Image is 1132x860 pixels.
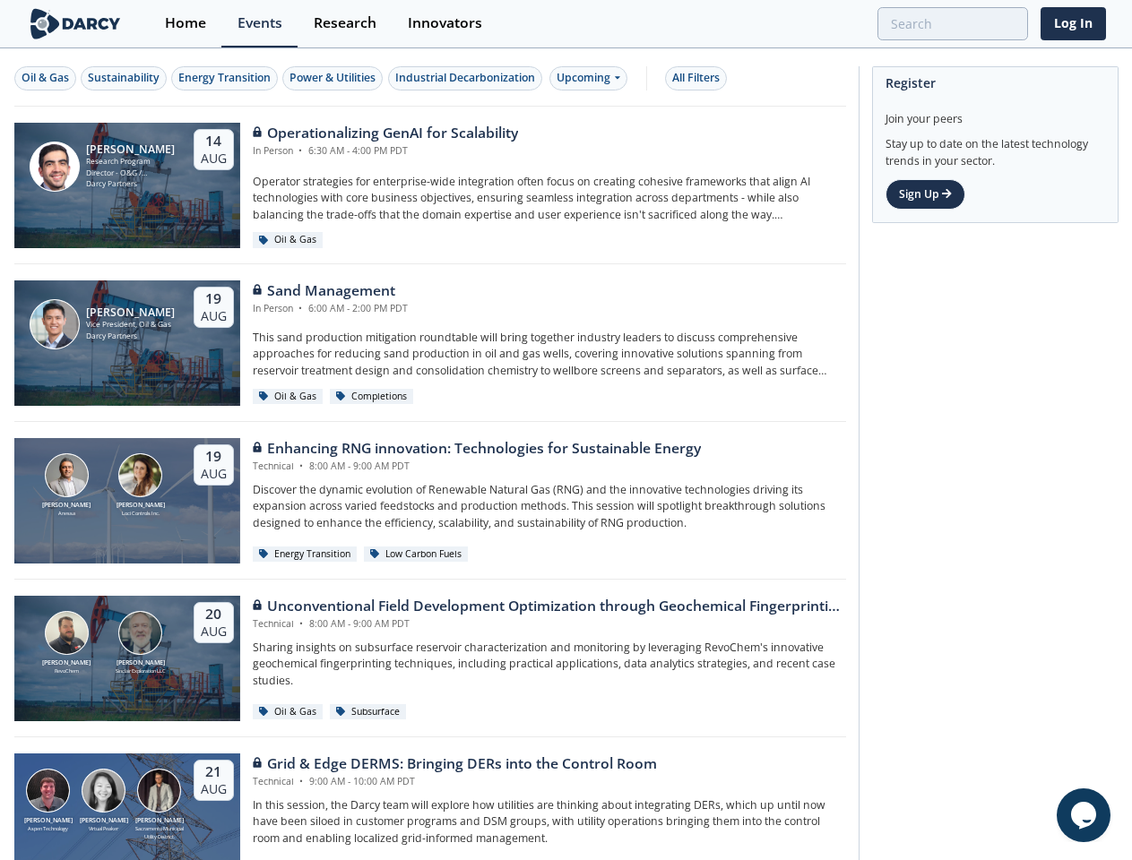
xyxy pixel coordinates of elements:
[165,16,206,30] div: Home
[30,142,80,192] img: Sami Sultan
[672,70,720,86] div: All Filters
[45,611,89,655] img: Bob Aylsworth
[27,8,125,39] img: logo-wide.svg
[296,302,306,314] span: •
[253,797,846,847] p: In this session, the Darcy team will explore how utilities are thinking about integrating DERs, w...
[178,70,271,86] div: Energy Transition
[21,825,76,832] div: Aspen Technology
[22,70,69,86] div: Oil & Gas
[132,825,187,840] div: Sacramento Municipal Utility District.
[665,66,727,90] button: All Filters
[253,546,358,563] div: Energy Transition
[14,438,846,563] a: Amir Akbari [PERSON_NAME] Anessa Nicole Neff [PERSON_NAME] Loci Controls Inc. 19 Aug Enhancing RN...
[30,299,80,349] img: Ron Sasaki
[86,331,175,342] div: Darcy Partners
[886,127,1105,169] div: Stay up to date on the latest technology trends in your sector.
[113,510,169,517] div: Loci Controls Inc.
[1057,788,1114,842] iframe: chat widget
[289,70,376,86] div: Power & Utilities
[171,66,278,90] button: Energy Transition
[253,775,657,789] div: Technical 9:00 AM - 10:00 AM PDT
[86,306,175,319] div: [PERSON_NAME]
[253,704,324,720] div: Oil & Gas
[14,66,76,90] button: Oil & Gas
[113,501,169,511] div: [PERSON_NAME]
[253,753,657,775] div: Grid & Edge DERMS: Bringing DERs into the Control Room
[253,280,408,302] div: Sand Management
[118,611,162,655] img: John Sinclair
[201,290,227,308] div: 19
[253,460,701,474] div: Technical 8:00 AM - 9:00 AM PDT
[21,816,76,826] div: [PERSON_NAME]
[132,816,187,826] div: [PERSON_NAME]
[201,150,227,167] div: Aug
[201,763,227,781] div: 21
[26,769,70,813] img: Jonathan Curtis
[253,123,518,144] div: Operationalizing GenAI for Scalability
[137,769,181,813] img: Yevgeniy Postnov
[81,66,167,90] button: Sustainability
[549,66,627,90] div: Upcoming
[201,448,227,466] div: 19
[39,667,94,675] div: RevoChem
[45,453,89,497] img: Amir Akbari
[296,144,306,157] span: •
[201,133,227,150] div: 14
[113,667,169,675] div: Sinclair Exploration LLC
[88,70,160,86] div: Sustainability
[86,178,177,190] div: Darcy Partners
[76,816,132,826] div: [PERSON_NAME]
[86,156,177,178] div: Research Program Director - O&G / Sustainability
[877,7,1028,40] input: Advanced Search
[76,825,132,832] div: Virtual Peaker
[253,482,846,531] p: Discover the dynamic evolution of Renewable Natural Gas (RNG) and the innovative technologies dri...
[253,302,408,316] div: In Person 6:00 AM - 2:00 PM PDT
[297,617,307,630] span: •
[39,501,94,511] div: [PERSON_NAME]
[201,623,227,640] div: Aug
[253,617,846,632] div: Technical 8:00 AM - 9:00 AM PDT
[238,16,282,30] div: Events
[314,16,376,30] div: Research
[388,66,542,90] button: Industrial Decarbonization
[282,66,383,90] button: Power & Utilities
[886,67,1105,99] div: Register
[201,606,227,623] div: 20
[253,596,846,617] div: Unconventional Field Development Optimization through Geochemical Fingerprinting Technology
[253,232,324,248] div: Oil & Gas
[118,453,162,497] img: Nicole Neff
[86,319,175,331] div: Vice President, Oil & Gas
[253,640,846,689] p: Sharing insights on subsurface reservoir characterization and monitoring by leveraging RevoChem's...
[201,781,227,797] div: Aug
[364,546,469,563] div: Low Carbon Fuels
[330,704,407,720] div: Subsurface
[253,330,846,379] p: This sand production mitigation roundtable will bring together industry leaders to discuss compre...
[14,123,846,248] a: Sami Sultan [PERSON_NAME] Research Program Director - O&G / Sustainability Darcy Partners 14 Aug ...
[253,389,324,405] div: Oil & Gas
[1041,7,1106,40] a: Log In
[201,466,227,482] div: Aug
[113,658,169,668] div: [PERSON_NAME]
[253,438,701,460] div: Enhancing RNG innovation: Technologies for Sustainable Energy
[408,16,482,30] div: Innovators
[297,460,307,472] span: •
[39,510,94,517] div: Anessa
[886,99,1105,127] div: Join your peers
[253,174,846,223] p: Operator strategies for enterprise-wide integration often focus on creating cohesive frameworks t...
[14,280,846,406] a: Ron Sasaki [PERSON_NAME] Vice President, Oil & Gas Darcy Partners 19 Aug Sand Management In Perso...
[82,769,125,813] img: Brenda Chew
[253,144,518,159] div: In Person 6:30 AM - 4:00 PM PDT
[39,658,94,668] div: [PERSON_NAME]
[14,596,846,721] a: Bob Aylsworth [PERSON_NAME] RevoChem John Sinclair [PERSON_NAME] Sinclair Exploration LLC 20 Aug ...
[201,308,227,324] div: Aug
[86,143,177,156] div: [PERSON_NAME]
[395,70,535,86] div: Industrial Decarbonization
[330,389,414,405] div: Completions
[297,775,307,787] span: •
[886,179,965,210] a: Sign Up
